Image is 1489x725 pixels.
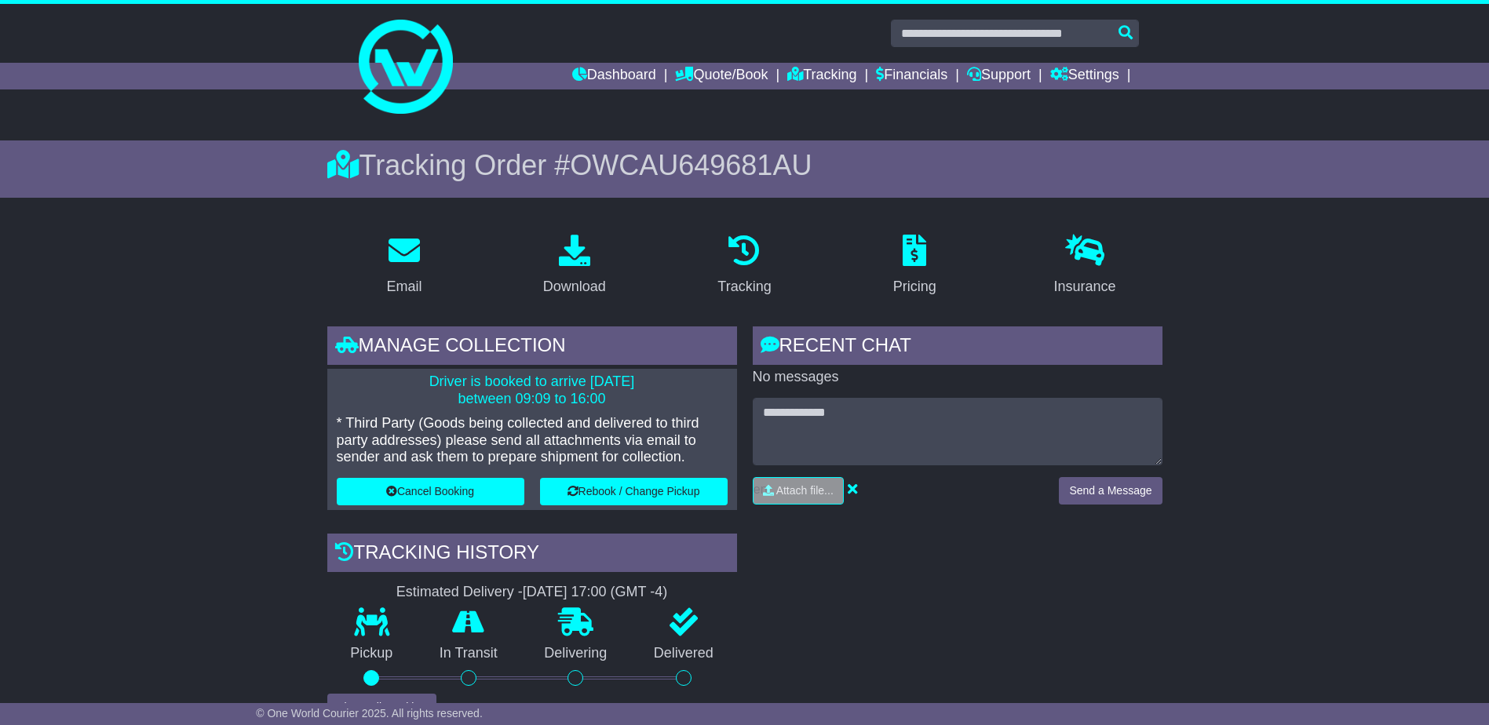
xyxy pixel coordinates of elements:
[327,326,737,369] div: Manage collection
[386,276,422,297] div: Email
[327,694,436,721] button: View Full Tracking
[540,478,728,505] button: Rebook / Change Pickup
[893,276,936,297] div: Pricing
[327,534,737,576] div: Tracking history
[327,645,417,662] p: Pickup
[337,415,728,466] p: * Third Party (Goods being collected and delivered to third party addresses) please send all atta...
[327,584,737,601] div: Estimated Delivery -
[337,478,524,505] button: Cancel Booking
[1054,276,1116,297] div: Insurance
[876,63,947,89] a: Financials
[883,229,947,303] a: Pricing
[630,645,737,662] p: Delivered
[543,276,606,297] div: Download
[1059,477,1162,505] button: Send a Message
[572,63,656,89] a: Dashboard
[570,149,812,181] span: OWCAU649681AU
[337,373,728,407] p: Driver is booked to arrive [DATE] between 09:09 to 16:00
[256,707,483,720] span: © One World Courier 2025. All rights reserved.
[717,276,771,297] div: Tracking
[787,63,856,89] a: Tracking
[1044,229,1126,303] a: Insurance
[753,326,1162,369] div: RECENT CHAT
[521,645,631,662] p: Delivering
[1050,63,1119,89] a: Settings
[675,63,768,89] a: Quote/Book
[533,229,616,303] a: Download
[416,645,521,662] p: In Transit
[707,229,781,303] a: Tracking
[967,63,1031,89] a: Support
[376,229,432,303] a: Email
[753,369,1162,386] p: No messages
[523,584,667,601] div: [DATE] 17:00 (GMT -4)
[327,148,1162,182] div: Tracking Order #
